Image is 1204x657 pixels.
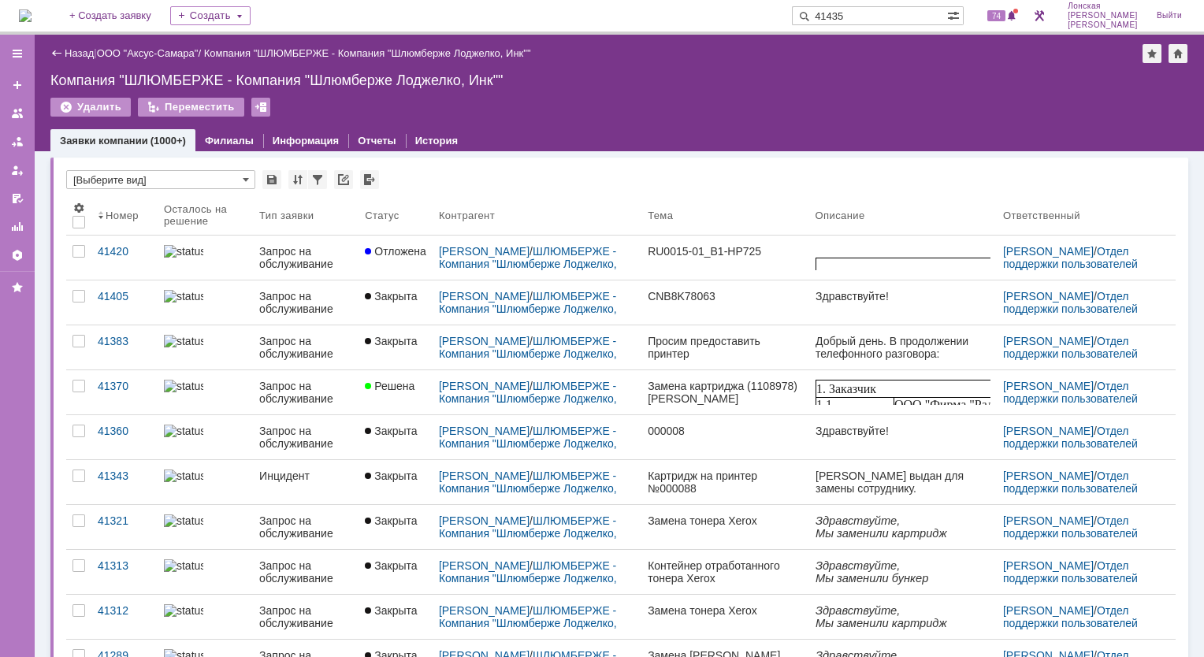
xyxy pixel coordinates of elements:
a: Информация [273,135,339,147]
a: Запрос на обслуживание [253,415,359,459]
span: 2. Содержание заявки [1,307,118,321]
div: 41312 [98,604,151,617]
div: / [1003,604,1157,629]
div: / [439,604,635,629]
a: [PERSON_NAME] [439,380,530,392]
a: 41370 [91,370,158,414]
span: 7. Описание проблемы [6,282,139,295]
a: [PERSON_NAME] [1003,425,1094,437]
img: statusbar-40 (1).png [164,425,203,437]
a: Контейнер отработанного тонера Xerox [641,550,808,594]
a: ШЛЮМБЕРЖЕ - Компания "Шлюмберже Лоджелко, Инк" [439,514,620,552]
span: 1.4. Размещение аппарата [1,127,66,169]
a: Отдел поддержки пользователей [1003,425,1138,450]
div: Фильтрация... [308,170,327,189]
a: Назад [65,47,94,59]
div: Осталось на решение [164,203,234,227]
a: Запрос на обслуживание [253,236,359,280]
a: Закрыта [359,550,433,594]
span: 3. Контактный телефон заявителя [6,107,203,120]
div: 41360 [98,425,151,437]
a: Закрыта [359,280,433,325]
div: Картридж на принтер №000088 [648,470,802,495]
span: Решена [365,380,414,392]
div: Статус [365,210,399,221]
div: CNB8K78063 [648,290,802,303]
a: Отчеты [358,135,396,147]
div: / [439,470,635,495]
div: Запрос на обслуживание [259,245,352,270]
th: Контрагент [433,195,641,236]
span: Закрыта [365,470,417,482]
a: statusbar-100 (1).png [158,595,253,639]
a: Запрос на обслуживание [253,505,359,549]
a: [PERSON_NAME] [1003,245,1094,258]
a: Отложена [359,236,433,280]
li: МФУ (принтер+сканер+копир с автоподачей) [32,87,175,124]
a: Отдел поддержки пользователей [1003,514,1138,540]
span: №0000592 [79,235,135,248]
a: Решена [359,370,433,414]
span: Закрыта [365,425,417,437]
span: 1.7. Состояние гарантии [1,264,58,306]
span: 6. Размещение аппарата [6,242,146,254]
a: Просим предоставить принтер [641,325,808,369]
a: [PERSON_NAME] [439,425,530,437]
img: logo [19,9,32,22]
a: ШЛЮМБЕРЖЕ - Компания "Шлюмберже Лоджелко, Инк" [439,245,620,283]
img: statusbar-100 (1).png [164,514,203,527]
li: С возможностью как подключения к роутеру парой, так и подключения по WiFi. [32,389,175,440]
div: RU0015-01_B1-HP725 [648,245,802,258]
a: Отчеты [5,214,30,239]
a: Создать заявку [5,72,30,98]
a: [PERSON_NAME] [439,245,530,258]
div: Тема [648,210,673,221]
div: Просим предоставить принтер [648,335,802,360]
a: statusbar-100 (1).png [158,460,253,504]
li: Лазерный (наверное) [32,175,175,187]
a: Настройки [5,243,30,268]
a: ШЛЮМБЕРЖЕ - Компания "Шлюмберже Лоджелко, Инк" [439,335,620,373]
a: [PERSON_NAME] [439,559,530,572]
div: / [1003,559,1157,585]
img: statusbar-60 (1).png [164,380,203,392]
div: / [1003,335,1157,360]
a: ООО "Аксус-Самара" [97,47,199,59]
div: Ответственный [1003,210,1080,221]
div: Запрос на обслуживание [259,290,352,315]
a: [PERSON_NAME] [1003,559,1094,572]
a: Закрыта [359,460,433,504]
div: Замена картриджа (1108978) [PERSON_NAME] [648,380,802,405]
a: История [415,135,458,147]
a: [PERSON_NAME] [1003,290,1094,303]
div: Контрагент [439,210,495,221]
li: Максимально надежный и простой в обслуживании - ИТ службы у нас здесь нет, придется делать все са... [32,251,175,314]
th: Номер [91,195,158,236]
div: 41343 [98,470,151,482]
span: 4. Серийный или инвентарный № оборудования [6,147,201,174]
div: Замена тонера Xerox [648,604,802,617]
a: statusbar-40 (1).png [158,415,253,459]
a: ШЛЮМБЕРЖЕ - Компания "Шлюмберже Лоджелко, Инк" [439,470,620,507]
a: [PERSON_NAME] [439,604,530,617]
div: Инцидент [259,470,352,482]
span: Закрыта [365,335,417,347]
span: [PERSON_NAME] [1068,20,1138,30]
div: 41405 [98,290,151,303]
a: [PERSON_NAME] [1003,470,1094,482]
span: Закрыта [365,290,417,303]
a: 41405 [91,280,158,325]
a: [PERSON_NAME] [1003,514,1094,527]
a: Запрос на обслуживание [253,550,359,594]
a: Отдел поддержки пользователей [1003,559,1138,585]
a: Запрос на обслуживание [253,325,359,369]
span: [PERSON_NAME] [79,54,179,68]
a: Инцидент [253,460,359,504]
a: Отдел поддержки пользователей [1003,380,1138,405]
div: Поместить в архив [251,98,270,117]
a: [PERSON_NAME] [439,514,530,527]
div: 41370 [98,380,151,392]
li: Непроблемные расходные материалы (которые можно всегда и быстро заказать у нас в 1С и так же купи... [32,314,175,389]
a: Замена тонера Xerox [641,505,808,549]
div: / [97,47,204,59]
